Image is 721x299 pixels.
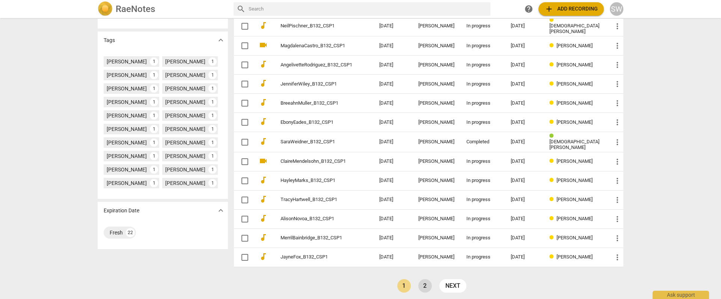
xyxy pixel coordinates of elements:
[557,235,593,240] span: [PERSON_NAME]
[281,178,352,183] a: HayleyMarks_B132_CSP1
[107,98,147,106] div: [PERSON_NAME]
[557,62,593,68] span: [PERSON_NAME]
[511,62,537,68] div: [DATE]
[466,178,499,183] div: In progress
[104,36,115,44] p: Tags
[107,152,147,160] div: [PERSON_NAME]
[524,5,533,14] span: help
[511,139,537,145] div: [DATE]
[549,119,557,125] span: Review status: in progress
[418,159,454,164] div: [PERSON_NAME]
[418,23,454,29] div: [PERSON_NAME]
[208,125,217,133] div: 1
[165,58,205,65] div: [PERSON_NAME]
[281,254,352,260] a: JayneFox_B132_CSP1
[165,112,205,119] div: [PERSON_NAME]
[107,58,147,65] div: [PERSON_NAME]
[281,197,352,203] a: TracyHartwell_B132_CSP1
[104,207,139,215] p: Expiration Date
[208,165,217,174] div: 1
[545,5,598,14] span: Add recording
[549,197,557,202] span: Review status: in progress
[373,228,412,248] td: [DATE]
[373,209,412,228] td: [DATE]
[165,71,205,79] div: [PERSON_NAME]
[208,98,217,106] div: 1
[216,36,225,45] span: expand_more
[549,139,599,150] span: [DEMOGRAPHIC_DATA][PERSON_NAME]
[549,133,557,139] span: Review status: completed
[208,138,217,147] div: 1
[613,118,622,127] span: more_vert
[557,216,593,221] span: [PERSON_NAME]
[165,125,205,133] div: [PERSON_NAME]
[165,179,205,187] div: [PERSON_NAME]
[418,81,454,87] div: [PERSON_NAME]
[259,60,268,69] span: audiotrack
[116,4,155,14] h2: RaeNotes
[511,120,537,125] div: [DATE]
[237,5,246,14] span: search
[98,2,113,17] img: Logo
[215,205,226,216] button: Show more
[98,2,228,17] a: LogoRaeNotes
[613,99,622,108] span: more_vert
[511,23,537,29] div: [DATE]
[373,16,412,36] td: [DATE]
[373,113,412,132] td: [DATE]
[613,157,622,166] span: more_vert
[259,41,268,50] span: videocam
[150,165,158,174] div: 1
[466,197,499,203] div: In progress
[439,279,466,293] a: next
[259,233,268,242] span: audiotrack
[466,120,499,125] div: In progress
[466,216,499,222] div: In progress
[557,254,593,260] span: [PERSON_NAME]
[511,178,537,183] div: [DATE]
[281,43,352,49] a: MagdalenaCastro_B132_CSP1
[373,94,412,113] td: [DATE]
[281,159,352,164] a: ClaireMendelsohn_B132_CSP1
[418,235,454,241] div: [PERSON_NAME]
[557,81,593,87] span: [PERSON_NAME]
[511,216,537,222] div: [DATE]
[549,100,557,106] span: Review status: in progress
[557,43,593,48] span: [PERSON_NAME]
[613,41,622,50] span: more_vert
[549,43,557,48] span: Review status: in progress
[281,81,352,87] a: JenniferWiley_B132_CSP1
[249,3,487,15] input: Search
[418,101,454,106] div: [PERSON_NAME]
[511,197,537,203] div: [DATE]
[466,235,499,241] div: In progress
[418,197,454,203] div: [PERSON_NAME]
[107,179,147,187] div: [PERSON_NAME]
[259,21,268,30] span: audiotrack
[511,254,537,260] div: [DATE]
[418,139,454,145] div: [PERSON_NAME]
[466,62,499,68] div: In progress
[653,291,709,299] div: Ask support
[613,253,622,262] span: more_vert
[216,206,225,215] span: expand_more
[150,84,158,93] div: 1
[208,84,217,93] div: 1
[613,138,622,147] span: more_vert
[165,166,205,173] div: [PERSON_NAME]
[511,81,537,87] div: [DATE]
[418,43,454,49] div: [PERSON_NAME]
[107,71,147,79] div: [PERSON_NAME]
[613,80,622,89] span: more_vert
[110,229,123,236] div: Fresh
[549,216,557,221] span: Review status: in progress
[613,176,622,185] span: more_vert
[511,101,537,106] div: [DATE]
[259,176,268,185] span: audiotrack
[165,98,205,106] div: [PERSON_NAME]
[281,235,352,241] a: MerrilBainbridge_B132_CSP1
[373,75,412,94] td: [DATE]
[466,254,499,260] div: In progress
[150,152,158,160] div: 1
[165,152,205,160] div: [PERSON_NAME]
